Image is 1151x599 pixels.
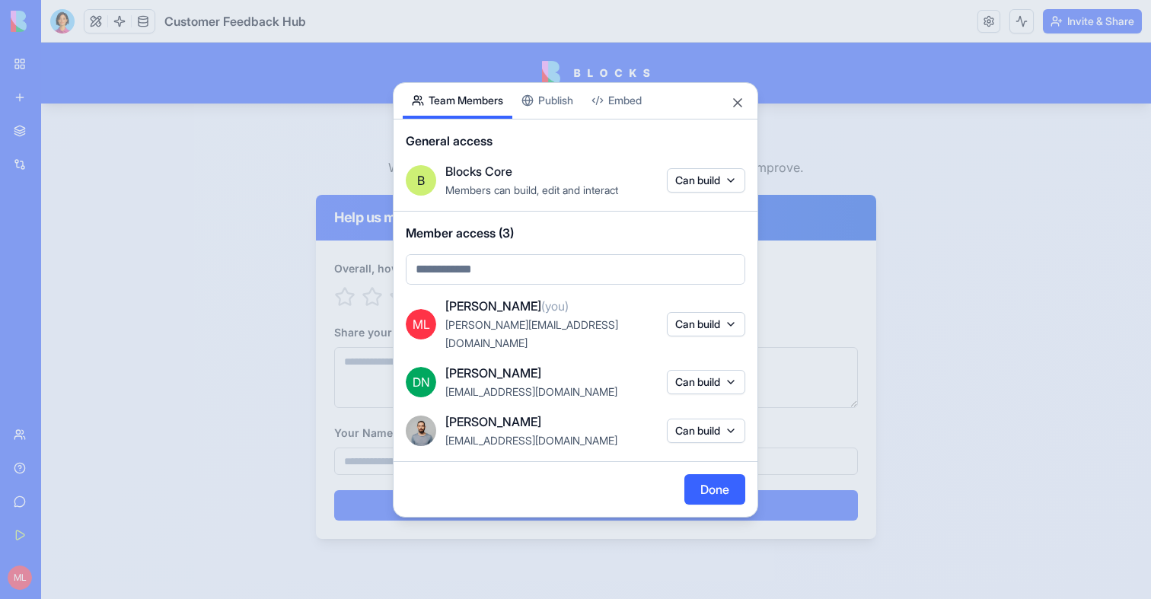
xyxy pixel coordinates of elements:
span: [PERSON_NAME] [445,364,541,382]
button: Can build [667,312,745,336]
img: Blocks Logo [501,18,608,43]
h1: Your Feedback Matters to Us [275,85,835,110]
span: [EMAIL_ADDRESS][DOMAIN_NAME] [445,434,617,447]
label: Email Address [561,384,684,397]
button: Can build [667,168,745,193]
span: (optional) [636,384,684,397]
span: B [417,171,425,190]
img: image_123650291_bsq8ao.jpg [406,416,436,446]
span: General access [406,132,745,150]
button: Can build [667,370,745,394]
span: Members can build, edit and interact [445,183,618,196]
button: Team Members [403,83,512,119]
button: Embed [582,83,651,119]
label: Overall, how satisfied are you with our product? [293,219,548,232]
span: Member access (3) [406,224,745,242]
button: Done [684,474,745,505]
button: Submit Feedback [293,448,817,478]
span: DN [406,367,436,397]
button: Can build [667,419,745,443]
span: [PERSON_NAME] [445,297,569,315]
button: Close [730,95,745,110]
span: [PERSON_NAME] [445,413,541,431]
span: [PERSON_NAME][EMAIL_ADDRESS][DOMAIN_NAME] [445,318,618,349]
span: (you) [541,298,569,314]
label: Share your experience [293,283,412,296]
span: ML [406,309,436,339]
p: We value your input—it shows us what's working and where to improve. [336,116,774,134]
label: Your Name [293,384,399,397]
button: Publish [512,83,582,119]
span: Blocks Core [445,162,512,180]
span: [EMAIL_ADDRESS][DOMAIN_NAME] [445,385,617,398]
div: Help us make our product better [293,164,817,186]
span: (optional) [352,384,399,397]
